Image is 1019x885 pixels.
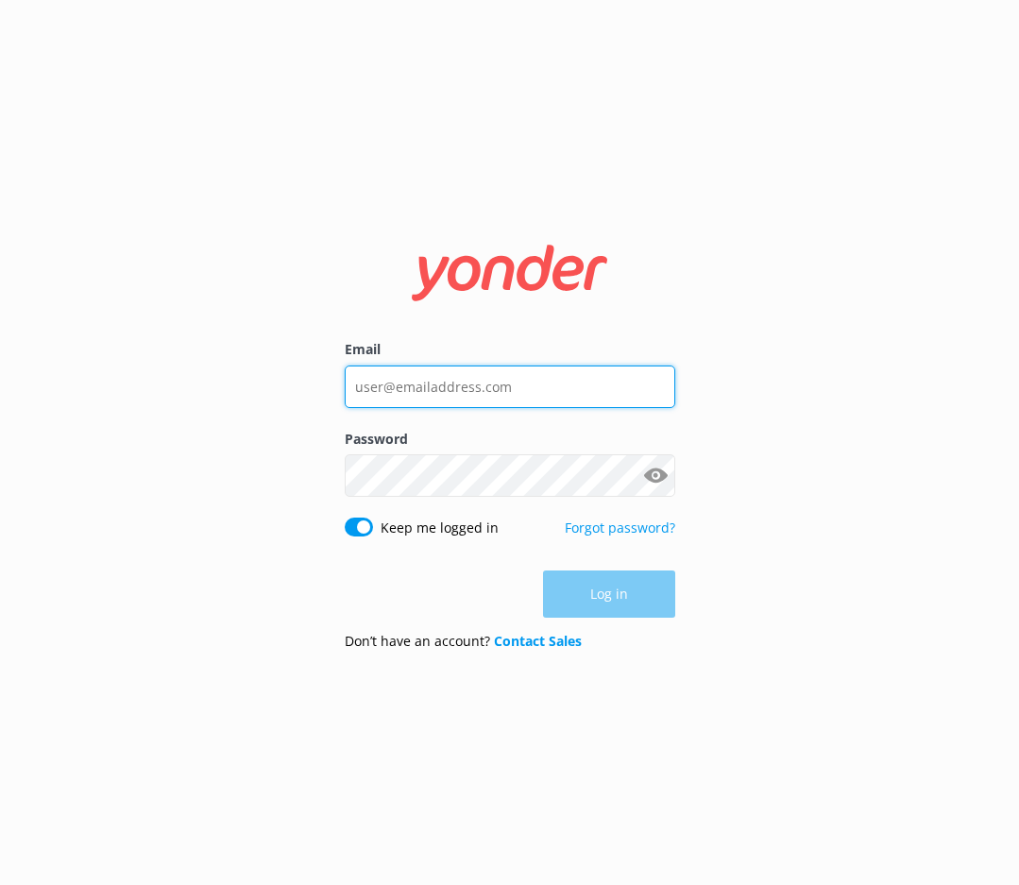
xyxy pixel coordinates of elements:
label: Keep me logged in [381,518,499,538]
input: user@emailaddress.com [345,366,675,408]
label: Password [345,429,675,450]
label: Email [345,339,675,360]
a: Forgot password? [565,519,675,536]
button: Show password [637,457,675,495]
p: Don’t have an account? [345,631,582,652]
a: Contact Sales [494,632,582,650]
